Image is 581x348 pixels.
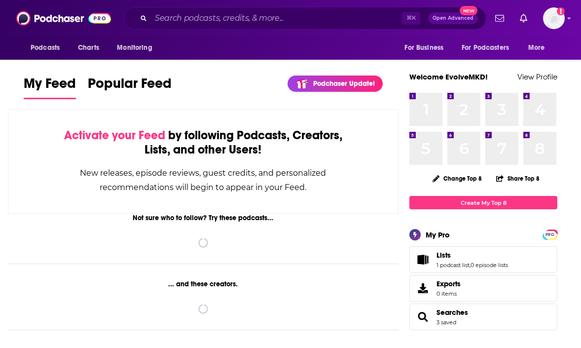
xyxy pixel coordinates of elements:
[544,231,556,238] a: PRO
[58,166,349,194] div: New releases, episode reviews, guest credits, and personalized recommendations will begin to appe...
[78,41,99,55] span: Charts
[517,72,557,81] a: View Profile
[58,128,349,157] div: by following Podcasts, Creators, Lists, and other Users!
[8,280,399,288] div: ... and these creators.
[427,172,488,185] button: Change Top 8
[436,308,468,317] a: Searches
[436,290,461,297] span: 0 items
[409,246,557,273] span: Lists
[31,41,60,55] span: Podcasts
[409,304,557,330] span: Searches
[409,275,557,302] a: Exports
[88,75,172,98] span: Popular Feed
[436,279,461,288] span: Exports
[72,39,105,57] a: Charts
[436,319,456,326] a: 3 saved
[413,281,433,295] span: Exports
[460,6,477,15] span: New
[409,196,557,209] a: Create My Top 8
[470,262,471,269] span: ,
[462,41,509,55] span: For Podcasters
[151,10,402,26] input: Search podcasts, credits, & more...
[496,169,540,188] button: Share Top 8
[413,310,433,324] a: Searches
[117,41,152,55] span: Monitoring
[8,214,399,222] div: Not sure who to follow? Try these podcasts...
[88,75,172,99] a: Popular Feed
[24,39,73,57] button: open menu
[124,7,486,30] div: Search podcasts, credits, & more...
[543,7,565,29] span: Logged in as EvolveMKD
[471,262,508,269] a: 0 episode lists
[413,253,433,267] a: Lists
[313,79,375,88] p: Podchaser Update!
[110,39,165,57] button: open menu
[455,39,523,57] button: open menu
[402,12,420,25] span: ⌘ K
[409,72,488,81] a: Welcome EvolveMKD!
[543,7,565,29] img: User Profile
[433,16,473,21] span: Open Advanced
[528,41,545,55] span: More
[16,9,111,28] img: Podchaser - Follow, Share and Rate Podcasts
[516,10,531,27] a: Show notifications dropdown
[404,41,443,55] span: For Business
[426,230,450,239] div: My Pro
[428,12,478,24] button: Open AdvancedNew
[544,231,556,238] span: PRO
[24,75,76,98] span: My Feed
[436,251,508,260] a: Lists
[436,251,451,260] span: Lists
[436,262,470,269] a: 1 podcast list
[398,39,456,57] button: open menu
[557,7,565,15] svg: Add a profile image
[24,75,76,99] a: My Feed
[521,39,557,57] button: open menu
[543,7,565,29] button: Show profile menu
[64,128,165,143] span: Activate your Feed
[491,10,508,27] a: Show notifications dropdown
